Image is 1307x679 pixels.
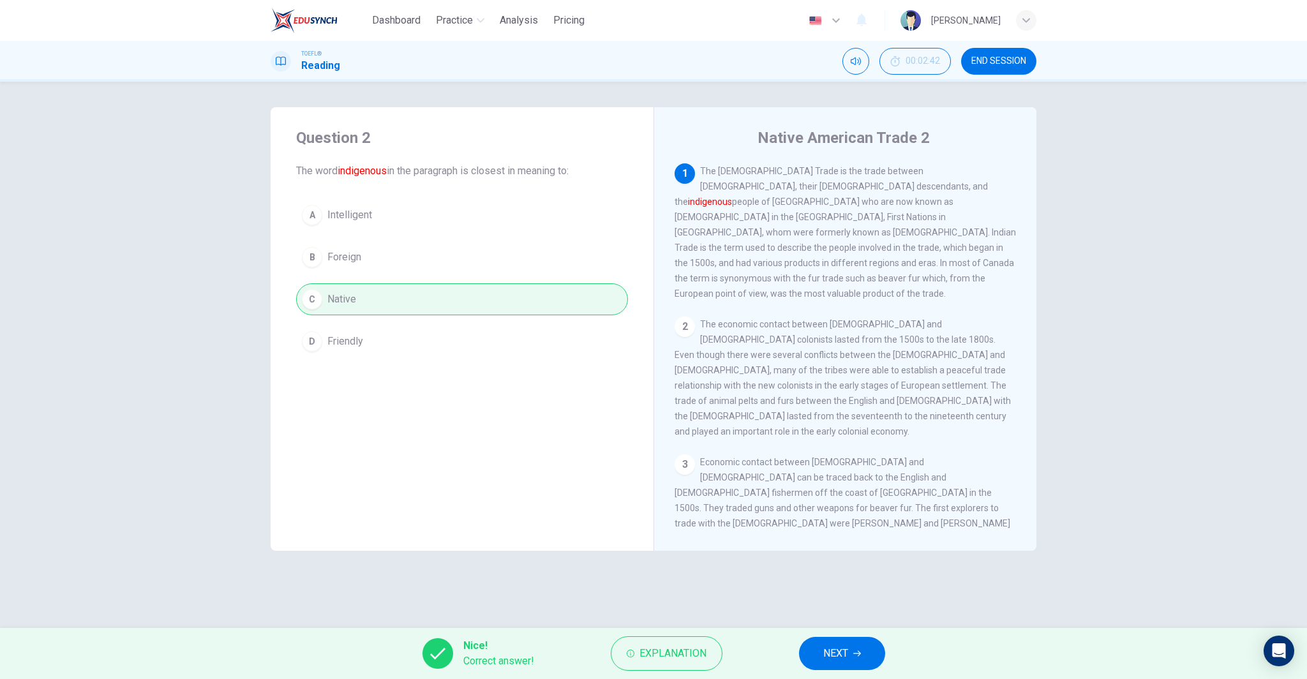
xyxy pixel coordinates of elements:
[688,197,732,207] font: indigenous
[367,9,426,32] button: Dashboard
[271,8,367,33] a: EduSynch logo
[431,9,489,32] button: Practice
[879,48,951,75] button: 00:02:42
[758,128,930,148] h4: Native American Trade 2
[900,10,921,31] img: Profile picture
[301,49,322,58] span: TOEFL®
[639,645,706,662] span: Explanation
[548,9,590,32] button: Pricing
[879,48,951,75] div: Hide
[675,166,1016,299] span: The [DEMOGRAPHIC_DATA] Trade is the trade between [DEMOGRAPHIC_DATA], their [DEMOGRAPHIC_DATA] de...
[842,48,869,75] div: Mute
[372,13,421,28] span: Dashboard
[611,636,722,671] button: Explanation
[799,637,885,670] button: NEXT
[675,163,695,184] div: 1
[931,13,1001,28] div: [PERSON_NAME]
[271,8,338,33] img: EduSynch logo
[807,16,823,26] img: en
[971,56,1026,66] span: END SESSION
[675,454,695,475] div: 3
[338,165,387,177] font: indigenous
[296,128,628,148] h4: Question 2
[675,457,1011,605] span: Economic contact between [DEMOGRAPHIC_DATA] and [DEMOGRAPHIC_DATA] can be traced back to the Engl...
[961,48,1036,75] button: END SESSION
[463,638,534,653] span: Nice!
[906,56,940,66] span: 00:02:42
[1264,636,1294,666] div: Open Intercom Messenger
[301,58,340,73] h1: Reading
[436,13,473,28] span: Practice
[296,163,628,179] span: The word in the paragraph is closest in meaning to:
[675,319,1011,436] span: The economic contact between [DEMOGRAPHIC_DATA] and [DEMOGRAPHIC_DATA] colonists lasted from the ...
[675,317,695,337] div: 2
[495,9,543,32] button: Analysis
[463,653,534,669] span: Correct answer!
[500,13,538,28] span: Analysis
[823,645,848,662] span: NEXT
[553,13,585,28] span: Pricing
